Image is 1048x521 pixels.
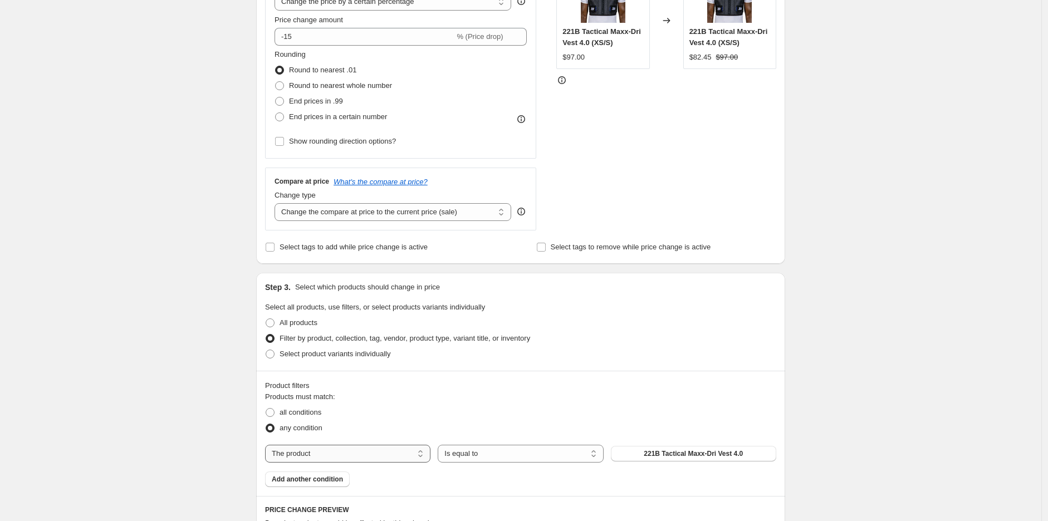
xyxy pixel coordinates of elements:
span: any condition [280,424,322,432]
span: Select tags to remove while price change is active [551,243,711,251]
span: End prices in a certain number [289,112,387,121]
span: Add another condition [272,475,343,484]
div: $97.00 [562,52,585,63]
span: Show rounding direction options? [289,137,396,145]
span: Change type [275,191,316,199]
div: Product filters [265,380,776,391]
span: Filter by product, collection, tag, vendor, product type, variant title, or inventory [280,334,530,342]
span: End prices in .99 [289,97,343,105]
input: -15 [275,28,454,46]
span: 221B Tactical Maxx-Dri Vest 4.0 (XS/S) [689,27,768,47]
button: What's the compare at price? [334,178,428,186]
span: 221B Tactical Maxx-Dri Vest 4.0 (XS/S) [562,27,641,47]
span: Select all products, use filters, or select products variants individually [265,303,485,311]
button: Add another condition [265,471,350,487]
p: Select which products should change in price [295,282,440,293]
span: Select tags to add while price change is active [280,243,428,251]
span: Round to nearest .01 [289,66,356,74]
span: 221B Tactical Maxx-Dri Vest 4.0 [644,449,743,458]
span: Products must match: [265,392,335,401]
span: Rounding [275,50,306,58]
div: $82.45 [689,52,712,63]
h3: Compare at price [275,177,329,186]
h6: PRICE CHANGE PREVIEW [265,505,776,514]
button: 221B Tactical Maxx-Dri Vest 4.0 [611,446,776,461]
span: all conditions [280,408,321,416]
span: All products [280,318,317,327]
span: % (Price drop) [457,32,503,41]
span: Round to nearest whole number [289,81,392,90]
h2: Step 3. [265,282,291,293]
span: Price change amount [275,16,343,24]
span: Select product variants individually [280,350,390,358]
div: help [516,206,527,217]
strike: $97.00 [716,52,738,63]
